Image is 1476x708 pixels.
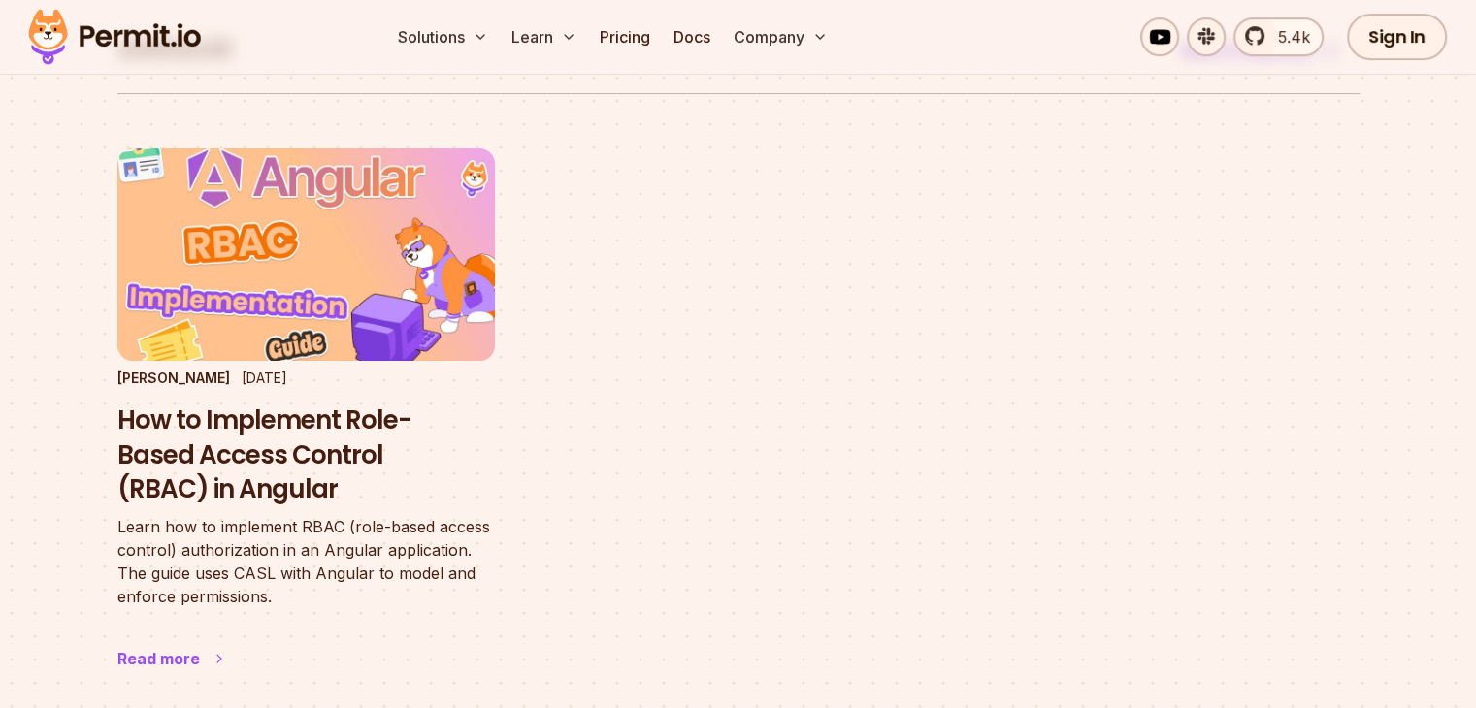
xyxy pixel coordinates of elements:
[1266,25,1310,48] span: 5.4k
[117,647,200,670] div: Read more
[117,369,230,388] p: [PERSON_NAME]
[1233,17,1324,56] a: 5.4k
[390,17,496,56] button: Solutions
[666,17,718,56] a: Docs
[98,138,513,371] img: How to Implement Role-Based Access Control (RBAC) in Angular
[117,403,495,507] h3: How to Implement Role-Based Access Control (RBAC) in Angular
[504,17,584,56] button: Learn
[19,4,210,70] img: Permit logo
[117,515,495,608] p: Learn how to implement RBAC (role-based access control) authorization in an Angular application. ...
[726,17,836,56] button: Company
[1347,14,1447,60] a: Sign In
[242,370,287,386] time: [DATE]
[592,17,658,56] a: Pricing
